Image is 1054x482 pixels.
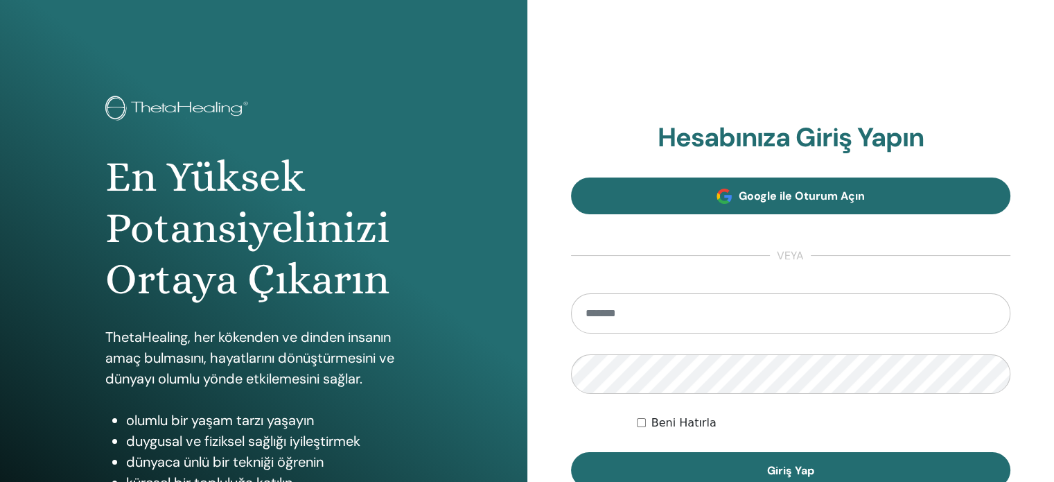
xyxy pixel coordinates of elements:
[126,453,324,471] font: dünyaca ünlü bir tekniği öğrenin
[571,178,1011,214] a: Google ile Oturum Açın
[777,248,804,263] font: veya
[105,328,394,388] font: ThetaHealing, her kökenden ve dinden insanın amaç bulmasını, hayatlarını dönüştürmesini ve dünyay...
[126,432,360,450] font: duygusal ve fiziksel sağlığı iyileştirmek
[651,416,717,429] font: Beni Hatırla
[105,152,389,304] font: En Yüksek Potansiyelinizi Ortaya Çıkarın
[767,463,814,478] font: Giriş Yap
[126,411,314,429] font: olumlu bir yaşam tarzı yaşayın
[739,189,865,203] font: Google ile Oturum Açın
[658,120,924,155] font: Hesabınıza Giriş Yapın
[637,415,1010,431] div: Beni süresiz olarak veya manuel olarak çıkış yapana kadar kimlik doğrulamalı tut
